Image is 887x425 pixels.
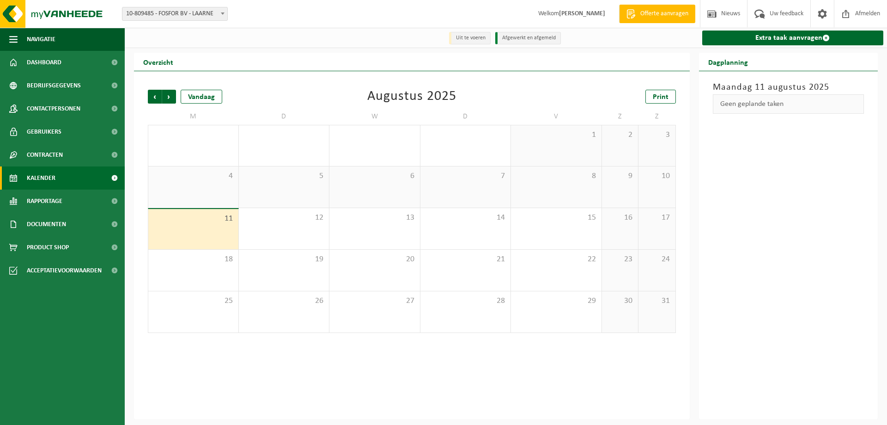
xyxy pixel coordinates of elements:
[334,130,415,140] span: 30
[607,296,634,306] span: 30
[516,213,597,223] span: 15
[713,80,864,94] h3: Maandag 11 augustus 2025
[367,90,456,104] div: Augustus 2025
[602,108,639,125] td: Z
[425,130,506,140] span: 31
[643,296,670,306] span: 31
[516,171,597,181] span: 8
[420,108,511,125] td: D
[607,130,634,140] span: 2
[27,166,55,190] span: Kalender
[243,254,325,265] span: 19
[153,130,234,140] span: 28
[181,90,222,104] div: Vandaag
[643,213,670,223] span: 17
[27,143,63,166] span: Contracten
[243,171,325,181] span: 5
[516,130,597,140] span: 1
[329,108,420,125] td: W
[27,97,80,120] span: Contactpersonen
[607,171,634,181] span: 9
[334,296,415,306] span: 27
[27,236,69,259] span: Product Shop
[27,28,55,51] span: Navigatie
[702,31,884,45] a: Extra taak aanvragen
[334,171,415,181] span: 6
[511,108,602,125] td: V
[27,259,102,282] span: Acceptatievoorwaarden
[619,5,695,23] a: Offerte aanvragen
[243,213,325,223] span: 12
[559,10,605,17] strong: [PERSON_NAME]
[153,254,234,265] span: 18
[643,254,670,265] span: 24
[148,108,239,125] td: M
[638,108,675,125] td: Z
[495,32,561,44] li: Afgewerkt en afgemeld
[713,94,864,114] div: Geen geplande taken
[27,51,61,74] span: Dashboard
[153,171,234,181] span: 4
[122,7,227,20] span: 10-809485 - FOSFOR BV - LAARNE
[638,9,691,18] span: Offerte aanvragen
[607,254,634,265] span: 23
[27,190,62,213] span: Rapportage
[148,90,162,104] span: Vorige
[122,7,228,21] span: 10-809485 - FOSFOR BV - LAARNE
[643,130,670,140] span: 3
[425,254,506,265] span: 21
[425,213,506,223] span: 14
[334,254,415,265] span: 20
[153,296,234,306] span: 25
[162,90,176,104] span: Volgende
[27,120,61,143] span: Gebruikers
[516,254,597,265] span: 22
[699,53,757,71] h2: Dagplanning
[449,32,491,44] li: Uit te voeren
[153,214,234,224] span: 11
[425,171,506,181] span: 7
[243,130,325,140] span: 29
[425,296,506,306] span: 28
[134,53,182,71] h2: Overzicht
[239,108,330,125] td: D
[645,90,676,104] a: Print
[27,213,66,236] span: Documenten
[653,93,668,101] span: Print
[334,213,415,223] span: 13
[27,74,81,97] span: Bedrijfsgegevens
[516,296,597,306] span: 29
[643,171,670,181] span: 10
[607,213,634,223] span: 16
[243,296,325,306] span: 26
